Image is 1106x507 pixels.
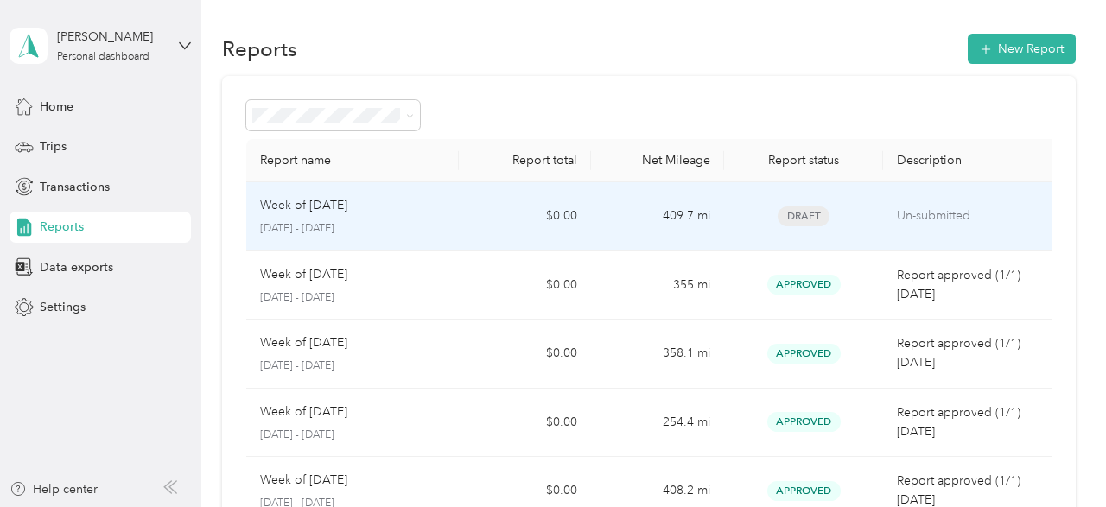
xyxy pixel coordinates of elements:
p: [DATE] - [DATE] [260,290,445,306]
span: Transactions [40,178,110,196]
p: Week of [DATE] [260,333,347,352]
button: Help center [10,480,98,498]
h1: Reports [222,40,297,58]
p: Un-submitted [897,206,1046,225]
button: New Report [968,34,1076,64]
span: Draft [778,206,829,226]
p: [DATE] - [DATE] [260,358,445,374]
td: $0.00 [459,251,592,320]
p: [DATE] - [DATE] [260,428,445,443]
p: Report approved (1/1) [DATE] [897,266,1046,304]
td: 355 mi [591,251,724,320]
span: Approved [767,412,841,432]
p: Week of [DATE] [260,196,347,215]
span: Reports [40,218,84,236]
td: 358.1 mi [591,320,724,389]
span: Trips [40,137,67,155]
th: Report name [246,139,459,182]
span: Approved [767,344,841,364]
span: Approved [767,275,841,295]
span: Approved [767,481,841,501]
th: Net Mileage [591,139,724,182]
p: Week of [DATE] [260,471,347,490]
p: Week of [DATE] [260,265,347,284]
td: 254.4 mi [591,389,724,458]
div: Personal dashboard [57,52,149,62]
th: Description [883,139,1060,182]
p: Report approved (1/1) [DATE] [897,334,1046,372]
div: [PERSON_NAME] [57,28,165,46]
td: $0.00 [459,182,592,251]
td: $0.00 [459,320,592,389]
th: Report total [459,139,592,182]
p: Week of [DATE] [260,402,347,421]
span: Settings [40,298,86,316]
p: Report approved (1/1) [DATE] [897,403,1046,441]
td: 409.7 mi [591,182,724,251]
p: [DATE] - [DATE] [260,221,445,237]
span: Home [40,98,73,116]
div: Report status [738,153,869,168]
span: Data exports [40,258,113,276]
td: $0.00 [459,389,592,458]
iframe: Everlance-gr Chat Button Frame [1009,410,1106,507]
